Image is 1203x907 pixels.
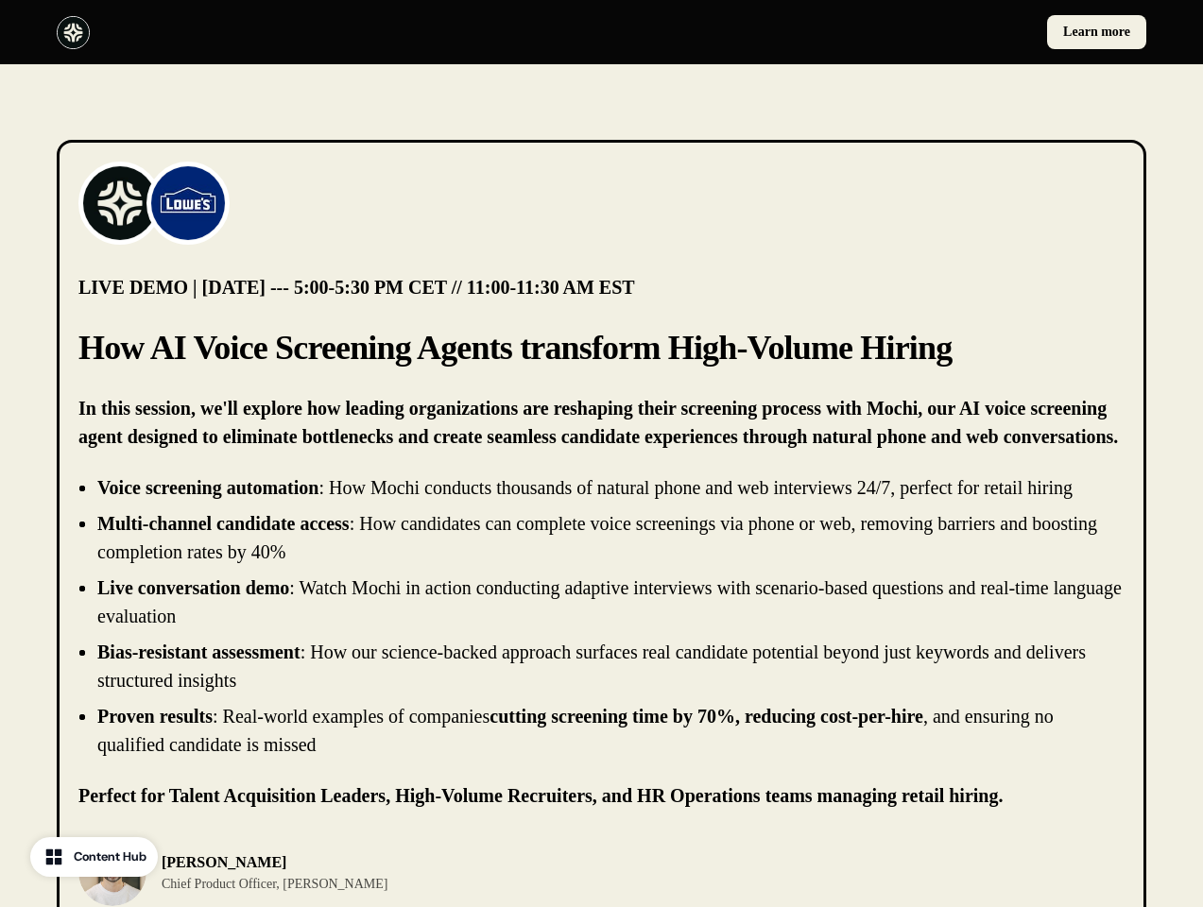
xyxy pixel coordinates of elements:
strong: cutting screening time by 70%, reducing cost-per-hire [490,706,923,727]
strong: Multi-channel candidate access [97,513,350,534]
strong: Voice screening automation [97,477,318,498]
p: : Watch Mochi in action conducting adaptive interviews with scenario-based questions and real-tim... [97,577,1122,626]
strong: In this session, we'll explore how leading organizations are reshaping their screening process wi... [78,398,1118,447]
p: : Real-world examples of companies , and ensuring no qualified candidate is missed [97,706,1054,755]
p: [PERSON_NAME] [162,851,387,874]
p: How AI Voice Screening Agents transform High-Volume Hiring [78,324,1125,371]
p: : How candidates can complete voice screenings via phone or web, removing barriers and boosting c... [97,513,1097,562]
p: : How Mochi conducts thousands of natural phone and web interviews 24/7, perfect for retail hiring [97,477,1073,498]
strong: LIVE DEMO | [DATE] --- 5:00-5:30 PM CET // 11:00-11:30 AM EST [78,277,635,298]
div: Content Hub [74,847,146,866]
strong: Perfect for Talent Acquisition Leaders, High-Volume Recruiters, and HR Operations teams managing ... [78,785,1003,806]
button: Content Hub [30,837,158,877]
p: Chief Product Officer, [PERSON_NAME] [162,874,387,894]
strong: Proven results [97,706,213,727]
strong: Live conversation demo [97,577,289,598]
a: Learn more [1047,15,1146,49]
strong: Bias-resistant assessment [97,642,301,662]
p: : How our science-backed approach surfaces real candidate potential beyond just keywords and deli... [97,642,1086,691]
